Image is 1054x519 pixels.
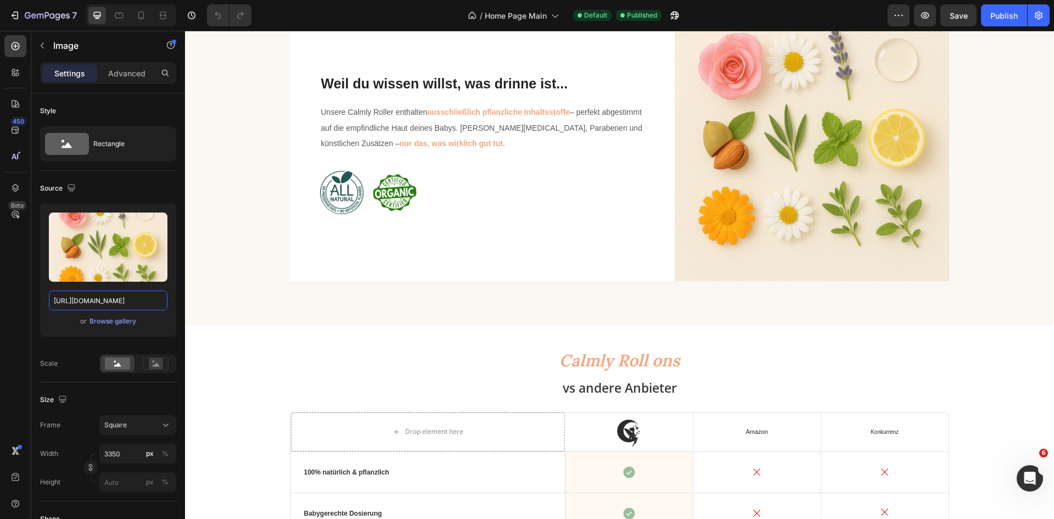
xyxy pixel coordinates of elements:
button: 7 [4,4,82,26]
div: Background Image [508,421,636,462]
div: Background Image [636,421,764,462]
div: Background Image [508,462,636,503]
span: Square [104,420,127,430]
button: px [159,476,172,489]
span: Published [627,10,657,20]
p: 7 [72,9,77,22]
div: Source [40,181,78,196]
span: – perfekt abgestimmt auf die empfindliche Haut deines Babys. [PERSON_NAME][MEDICAL_DATA], Paraben... [136,77,457,118]
span: 100% natürlich & pflanzlich [119,438,204,445]
div: px [146,477,154,487]
span: or [80,315,87,328]
span: Konkurrenz [686,398,714,404]
img: Alt Image [188,139,232,183]
span: Babygerechte Dosierung [119,479,197,487]
label: Frame [40,420,60,430]
img: preview-image [49,213,167,282]
label: Width [40,449,58,459]
div: % [162,477,169,487]
button: % [143,447,156,460]
div: % [162,449,169,459]
div: Beta [8,201,26,210]
div: 450 [10,117,26,126]
span: vs andere Anbieter [378,348,492,366]
button: Save [940,4,977,26]
p: Settings [54,68,85,79]
p: Advanced [108,68,145,79]
input: px% [99,472,176,492]
div: Publish [990,10,1018,21]
span: / [480,10,483,21]
div: Rectangle [93,131,160,157]
label: Height [40,477,60,487]
span: 6 [1039,449,1048,457]
span: Default [584,10,607,20]
img: gempages_566719462338724945-e455190c-7b52-4eff-861f-23c590ded9eb.png [424,382,463,420]
i: Calmly Roll ons [374,319,495,340]
input: px% [99,444,176,464]
span: Amazon [560,398,582,404]
iframe: Intercom live chat [1017,465,1043,492]
button: Square [99,415,176,435]
div: Browse gallery [89,316,136,326]
div: Style [40,106,56,116]
button: Publish [981,4,1027,26]
iframe: Design area [185,31,1054,519]
strong: nur das, was wirklich gut tut. [215,108,320,117]
div: Undo/Redo [207,4,251,26]
div: Size [40,393,69,408]
img: Alt Image [135,139,179,183]
button: px [159,447,172,460]
span: Save [950,11,968,20]
div: Scale [40,359,58,369]
button: Browse gallery [89,316,137,327]
div: Drop element here [220,397,278,405]
div: px [146,449,154,459]
button: % [143,476,156,489]
input: https://example.com/image.jpg [49,291,167,310]
p: Image [53,39,147,52]
span: Home Page Main [485,10,547,21]
strong: ausschließlich pflanzliche Inhaltsstoffe [242,77,385,86]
